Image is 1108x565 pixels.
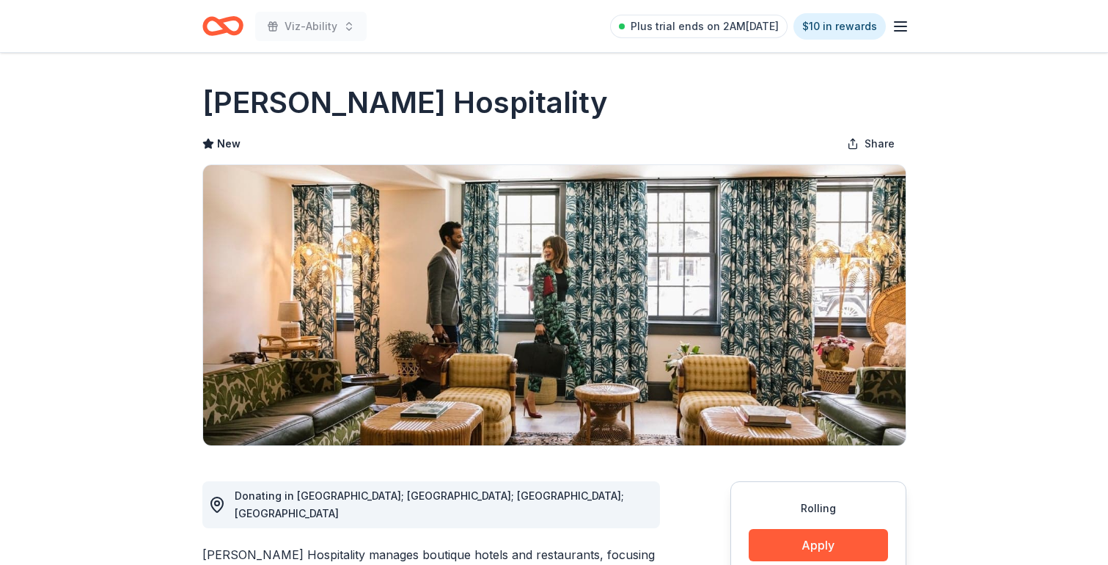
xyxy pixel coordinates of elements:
a: Home [202,9,243,43]
a: $10 in rewards [793,13,886,40]
div: Rolling [749,500,888,517]
h1: [PERSON_NAME] Hospitality [202,82,608,123]
span: New [217,135,241,153]
span: Plus trial ends on 2AM[DATE] [631,18,779,35]
img: Image for Oliver Hospitality [203,165,906,445]
span: Viz-Ability [285,18,337,35]
span: Share [865,135,895,153]
button: Apply [749,529,888,561]
a: Plus trial ends on 2AM[DATE] [610,15,788,38]
button: Share [835,129,906,158]
button: Viz-Ability [255,12,367,41]
span: Donating in [GEOGRAPHIC_DATA]; [GEOGRAPHIC_DATA]; [GEOGRAPHIC_DATA]; [GEOGRAPHIC_DATA] [235,489,624,520]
